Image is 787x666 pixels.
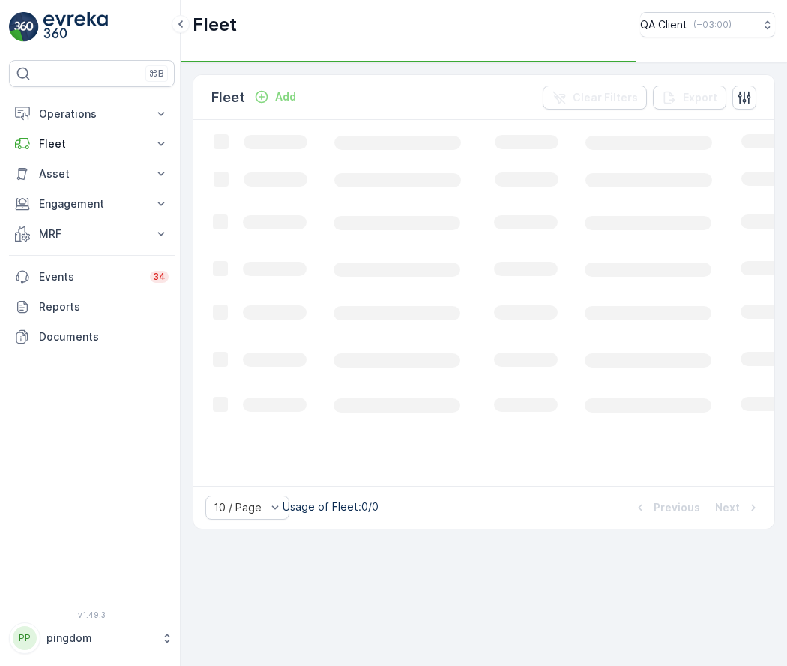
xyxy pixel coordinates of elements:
[193,13,237,37] p: Fleet
[640,17,687,32] p: QA Client
[715,500,740,515] p: Next
[9,129,175,159] button: Fleet
[543,85,647,109] button: Clear Filters
[39,329,169,344] p: Documents
[9,99,175,129] button: Operations
[654,500,700,515] p: Previous
[653,85,726,109] button: Export
[283,499,379,514] p: Usage of Fleet : 0/0
[248,88,302,106] button: Add
[39,226,145,241] p: MRF
[275,89,296,104] p: Add
[693,19,732,31] p: ( +03:00 )
[149,67,164,79] p: ⌘B
[9,322,175,352] a: Documents
[631,499,702,517] button: Previous
[9,219,175,249] button: MRF
[9,189,175,219] button: Engagement
[39,196,145,211] p: Engagement
[13,626,37,650] div: PP
[573,90,638,105] p: Clear Filters
[9,622,175,654] button: PPpingdom
[43,12,108,42] img: logo_light-DOdMpM7g.png
[683,90,717,105] p: Export
[9,262,175,292] a: Events34
[153,271,166,283] p: 34
[39,166,145,181] p: Asset
[714,499,762,517] button: Next
[39,136,145,151] p: Fleet
[39,299,169,314] p: Reports
[9,12,39,42] img: logo
[640,12,775,37] button: QA Client(+03:00)
[211,87,245,108] p: Fleet
[39,106,145,121] p: Operations
[46,631,154,646] p: pingdom
[9,610,175,619] span: v 1.49.3
[39,269,141,284] p: Events
[9,292,175,322] a: Reports
[9,159,175,189] button: Asset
